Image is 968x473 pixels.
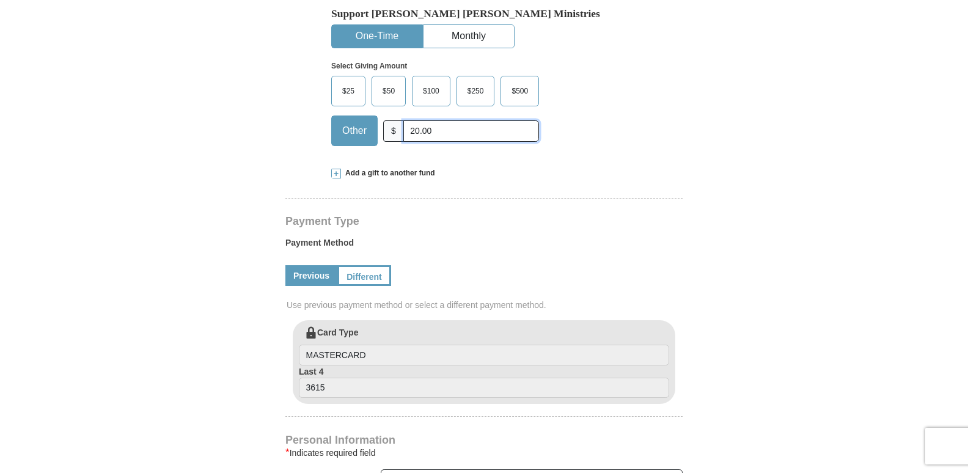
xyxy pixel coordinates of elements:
[376,82,401,100] span: $50
[287,299,684,311] span: Use previous payment method or select a different payment method.
[383,120,404,142] span: $
[299,345,669,365] input: Card Type
[336,122,373,140] span: Other
[341,168,435,178] span: Add a gift to another fund
[332,25,422,48] button: One-Time
[417,82,446,100] span: $100
[285,435,683,445] h4: Personal Information
[285,446,683,460] div: Indicates required field
[299,365,669,398] label: Last 4
[331,62,407,70] strong: Select Giving Amount
[424,25,514,48] button: Monthly
[285,237,683,255] label: Payment Method
[285,216,683,226] h4: Payment Type
[337,265,391,286] a: Different
[285,265,337,286] a: Previous
[331,7,637,20] h5: Support [PERSON_NAME] [PERSON_NAME] Ministries
[403,120,539,142] input: Other Amount
[299,326,669,365] label: Card Type
[299,378,669,398] input: Last 4
[336,82,361,100] span: $25
[461,82,490,100] span: $250
[505,82,534,100] span: $500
